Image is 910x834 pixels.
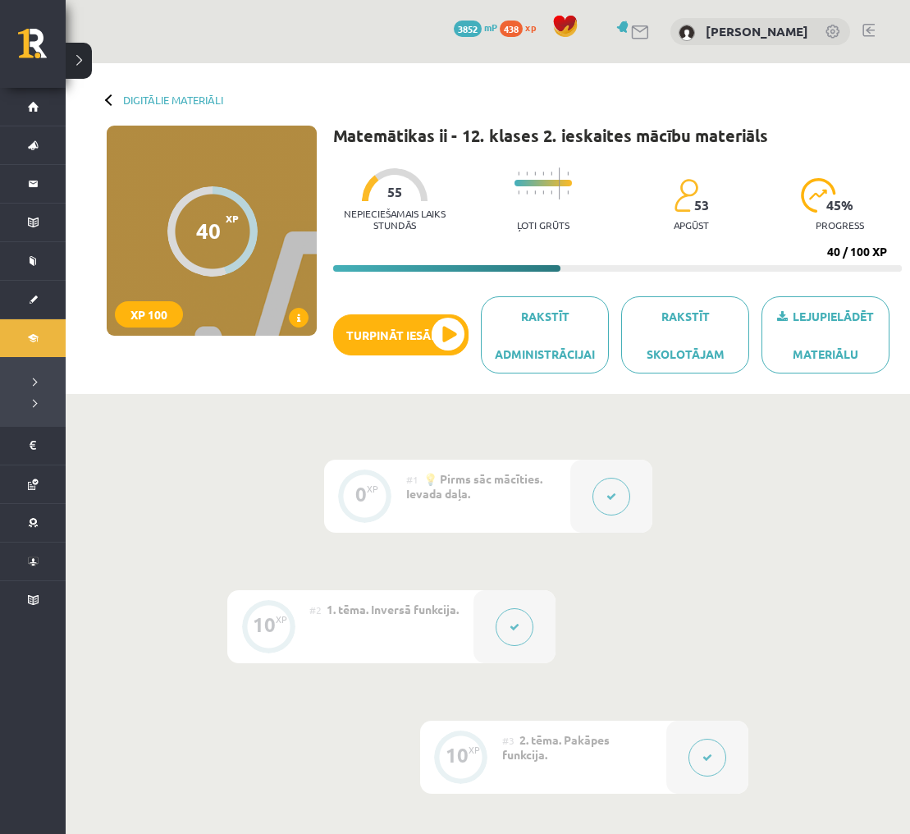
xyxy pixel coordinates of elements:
img: icon-short-line-57e1e144782c952c97e751825c79c345078a6d821885a25fce030b3d8c18986b.svg [534,190,536,195]
a: 3852 mP [454,21,497,34]
img: icon-short-line-57e1e144782c952c97e751825c79c345078a6d821885a25fce030b3d8c18986b.svg [551,190,552,195]
span: 2. tēma. Pakāpes funkcija. [502,732,610,762]
img: icon-short-line-57e1e144782c952c97e751825c79c345078a6d821885a25fce030b3d8c18986b.svg [567,190,569,195]
div: XP 100 [115,301,183,328]
span: XP [226,213,239,224]
button: Turpināt iesākto [333,314,469,355]
span: 45 % [826,198,854,213]
img: icon-short-line-57e1e144782c952c97e751825c79c345078a6d821885a25fce030b3d8c18986b.svg [518,172,519,176]
img: icon-short-line-57e1e144782c952c97e751825c79c345078a6d821885a25fce030b3d8c18986b.svg [526,172,528,176]
span: #2 [309,603,322,616]
a: Rakstīt skolotājam [621,296,749,373]
div: XP [276,615,287,624]
div: XP [469,745,480,754]
img: Kirills Judins [679,25,695,41]
img: icon-short-line-57e1e144782c952c97e751825c79c345078a6d821885a25fce030b3d8c18986b.svg [542,190,544,195]
span: #3 [502,734,514,747]
img: icon-short-line-57e1e144782c952c97e751825c79c345078a6d821885a25fce030b3d8c18986b.svg [534,172,536,176]
a: [PERSON_NAME] [706,23,808,39]
img: icon-short-line-57e1e144782c952c97e751825c79c345078a6d821885a25fce030b3d8c18986b.svg [567,172,569,176]
span: 55 [387,185,402,199]
span: 53 [694,198,709,213]
div: 10 [253,617,276,632]
a: 438 xp [500,21,544,34]
span: 1. tēma. Inversā funkcija. [327,602,459,616]
a: Lejupielādēt materiālu [761,296,889,373]
p: Nepieciešamais laiks stundās [333,208,457,231]
span: #1 [406,473,418,486]
p: Ļoti grūts [517,219,569,231]
span: mP [484,21,497,34]
img: icon-short-line-57e1e144782c952c97e751825c79c345078a6d821885a25fce030b3d8c18986b.svg [526,190,528,195]
div: 10 [446,748,469,763]
a: Rīgas 1. Tālmācības vidusskola [18,29,66,70]
div: 40 [196,218,221,243]
a: Digitālie materiāli [123,94,223,106]
h1: Matemātikas ii - 12. klases 2. ieskaites mācību materiāls [333,126,768,145]
p: apgūst [674,219,709,231]
img: icon-short-line-57e1e144782c952c97e751825c79c345078a6d821885a25fce030b3d8c18986b.svg [542,172,544,176]
img: icon-long-line-d9ea69661e0d244f92f715978eff75569469978d946b2353a9bb055b3ed8787d.svg [559,167,560,199]
span: 3852 [454,21,482,37]
p: progress [816,219,864,231]
img: icon-short-line-57e1e144782c952c97e751825c79c345078a6d821885a25fce030b3d8c18986b.svg [518,190,519,195]
img: icon-short-line-57e1e144782c952c97e751825c79c345078a6d821885a25fce030b3d8c18986b.svg [551,172,552,176]
div: 0 [355,487,367,502]
a: Rakstīt administrācijai [481,296,609,373]
img: students-c634bb4e5e11cddfef0936a35e636f08e4e9abd3cc4e673bd6f9a4125e45ecb1.svg [674,178,697,213]
span: xp [525,21,536,34]
span: 💡 Pirms sāc mācīties. Ievada daļa. [406,471,542,501]
span: 438 [500,21,523,37]
img: icon-progress-161ccf0a02000e728c5f80fcf4c31c7af3da0e1684b2b1d7c360e028c24a22f1.svg [801,178,836,213]
div: XP [367,484,378,493]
